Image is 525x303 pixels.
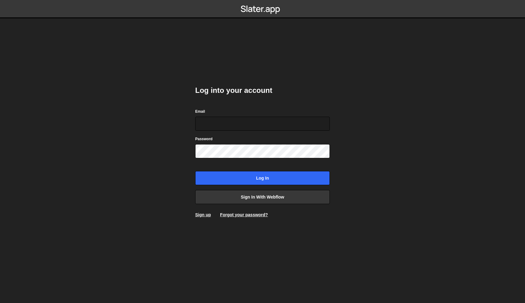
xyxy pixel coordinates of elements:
[195,86,330,95] h2: Log into your account
[220,212,268,217] a: Forgot your password?
[195,171,330,185] input: Log in
[195,190,330,204] a: Sign in with Webflow
[195,212,211,217] a: Sign up
[195,136,213,142] label: Password
[195,108,205,115] label: Email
